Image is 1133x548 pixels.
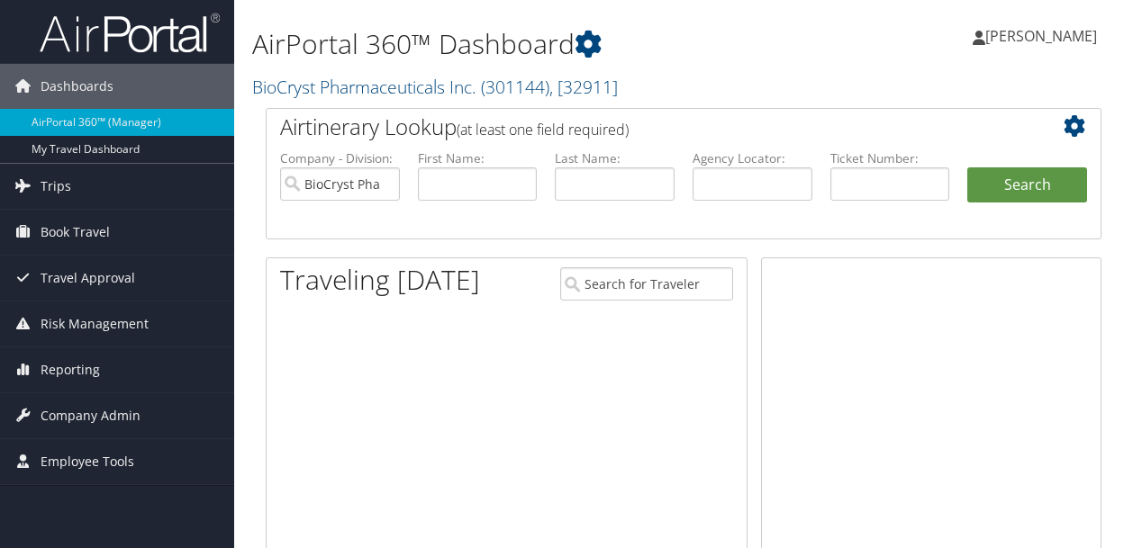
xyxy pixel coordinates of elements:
span: Risk Management [41,301,149,346]
label: Last Name: [555,149,675,167]
h1: Traveling [DATE] [280,261,480,299]
span: Travel Approval [41,256,135,301]
label: Company - Division: [280,149,400,167]
span: , [ 32911 ] [549,75,618,99]
span: Dashboards [41,64,113,109]
span: ( 301144 ) [481,75,549,99]
span: [PERSON_NAME] [985,26,1097,46]
a: BioCryst Pharmaceuticals Inc. [252,75,618,99]
h2: Airtinerary Lookup [280,112,1018,142]
span: Book Travel [41,210,110,255]
label: First Name: [418,149,538,167]
a: [PERSON_NAME] [973,9,1115,63]
button: Search [967,167,1087,203]
label: Ticket Number: [830,149,950,167]
img: airportal-logo.png [40,12,220,54]
span: Reporting [41,347,100,392]
span: Trips [41,164,71,209]
label: Agency Locator: [693,149,812,167]
span: Employee Tools [41,439,134,484]
input: Search for Traveler [560,267,733,301]
span: Company Admin [41,393,140,438]
span: (at least one field required) [457,120,629,139]
h1: AirPortal 360™ Dashboard [252,25,828,63]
